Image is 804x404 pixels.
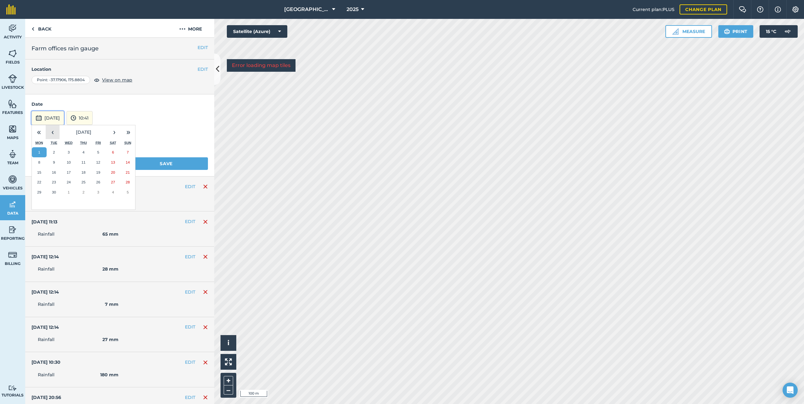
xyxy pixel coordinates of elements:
[61,187,76,197] button: October 1, 2025
[111,170,115,174] abbr: September 20, 2025
[8,225,17,234] img: svg+xml;base64,PD94bWwgdmVyc2lvbj0iMS4wIiBlbmNvZGluZz0idXRmLTgiPz4KPCEtLSBHZW5lcmF0b3I6IEFkb2JlIE...
[32,219,57,225] h4: [DATE] 11:13
[47,167,61,177] button: September 16, 2025
[8,124,17,134] img: svg+xml;base64,PHN2ZyB4bWxucz0iaHR0cDovL3d3dy53My5vcmcvMjAwMC9zdmciIHdpZHRoPSI1NiIgaGVpZ2h0PSI2MC...
[126,160,130,164] abbr: September 14, 2025
[198,66,208,73] button: EDIT
[185,323,195,330] button: EDIT
[32,76,90,84] div: Point : -37.17906 , 175.8804
[724,28,730,35] img: svg+xml;base64,PHN2ZyB4bWxucz0iaHR0cDovL3d3dy53My5vcmcvMjAwMC9zdmciIHdpZHRoPSIxOSIgaGVpZ2h0PSIyNC...
[8,49,17,58] img: svg+xml;base64,PHN2ZyB4bWxucz0iaHR0cDovL3d3dy53My5vcmcvMjAwMC9zdmciIHdpZHRoPSI1NiIgaGVpZ2h0PSI2MC...
[8,385,17,391] img: svg+xml;base64,PD94bWwgdmVyc2lvbj0iMS4wIiBlbmNvZGluZz0idXRmLTgiPz4KPCEtLSBHZW5lcmF0b3I6IEFkb2JlIE...
[102,336,118,343] strong: 27 mm
[8,200,17,209] img: svg+xml;base64,PD94bWwgdmVyc2lvbj0iMS4wIiBlbmNvZGluZz0idXRmLTgiPz4KPCEtLSBHZW5lcmF0b3I6IEFkb2JlIE...
[203,394,208,401] img: svg+xml;base64,PHN2ZyB4bWxucz0iaHR0cDovL3d3dy53My5vcmcvMjAwMC9zdmciIHdpZHRoPSIxNiIgaGVpZ2h0PSIyNC...
[32,101,208,108] h4: Date
[126,180,130,184] abbr: September 28, 2025
[185,253,195,260] button: EDIT
[347,6,359,13] span: 2025
[112,150,114,154] abbr: September 6, 2025
[102,266,118,272] strong: 28 mm
[83,150,84,154] abbr: September 4, 2025
[52,180,56,184] abbr: September 23, 2025
[67,180,71,184] abbr: September 24, 2025
[37,170,41,174] abbr: September 15, 2025
[53,160,55,164] abbr: September 9, 2025
[106,147,120,157] button: September 6, 2025
[76,147,91,157] button: September 4, 2025
[32,289,59,295] h4: [DATE] 12:14
[665,25,712,38] button: Measure
[8,175,17,184] img: svg+xml;base64,PD94bWwgdmVyc2lvbj0iMS4wIiBlbmNvZGluZz0idXRmLTgiPz4KPCEtLSBHZW5lcmF0b3I6IEFkb2JlIE...
[38,371,55,378] span: Rainfall
[198,44,208,51] button: EDIT
[32,324,59,330] h4: [DATE] 12:14
[107,125,121,139] button: ›
[83,190,84,194] abbr: October 2, 2025
[225,358,232,365] img: Four arrows, one pointing top left, one top right, one bottom right and the last bottom left
[203,218,208,226] img: svg+xml;base64,PHN2ZyB4bWxucz0iaHR0cDovL3d3dy53My5vcmcvMjAwMC9zdmciIHdpZHRoPSIxNiIgaGVpZ2h0PSIyNC...
[126,170,130,174] abbr: September 21, 2025
[739,6,746,13] img: Two speech bubbles overlapping with the left bubble in the forefront
[227,25,287,38] button: Satellite (Azure)
[67,160,71,164] abbr: September 10, 2025
[38,231,55,238] span: Rainfall
[102,76,132,83] span: View on map
[672,28,679,35] img: Ruler icon
[94,76,100,84] img: svg+xml;base64,PHN2ZyB4bWxucz0iaHR0cDovL3d3dy53My5vcmcvMjAwMC9zdmciIHdpZHRoPSIxOCIgaGVpZ2h0PSIyNC...
[32,111,64,125] button: [DATE]
[37,190,41,194] abbr: September 29, 2025
[185,394,195,401] button: EDIT
[52,170,56,174] abbr: September 16, 2025
[32,66,208,73] h4: Location
[127,150,129,154] abbr: September 7, 2025
[32,147,47,157] button: September 1, 2025
[100,371,118,378] strong: 180 mm
[61,177,76,187] button: September 24, 2025
[227,339,229,347] span: i
[120,187,135,197] button: October 5, 2025
[232,62,290,69] p: Error loading map tiles
[32,44,208,53] h2: Farm offices rain gauge
[81,180,85,184] abbr: September 25, 2025
[32,177,47,187] button: September 22, 2025
[124,157,208,170] button: Save
[106,167,120,177] button: September 20, 2025
[81,170,85,174] abbr: September 18, 2025
[61,147,76,157] button: September 3, 2025
[38,301,55,308] span: Rainfall
[120,177,135,187] button: September 28, 2025
[35,141,43,145] abbr: Monday
[185,359,195,366] button: EDIT
[680,4,727,14] a: Change plan
[66,111,93,125] button: 10:41
[783,383,798,398] div: Open Intercom Messenger
[105,301,118,308] strong: 7 mm
[718,25,754,38] button: Print
[32,254,59,260] h4: [DATE] 12:14
[47,177,61,187] button: September 23, 2025
[203,359,208,366] img: svg+xml;base64,PHN2ZyB4bWxucz0iaHR0cDovL3d3dy53My5vcmcvMjAwMC9zdmciIHdpZHRoPSIxNiIgaGVpZ2h0PSIyNC...
[32,125,46,139] button: «
[106,187,120,197] button: October 4, 2025
[106,157,120,167] button: September 13, 2025
[32,187,47,197] button: September 29, 2025
[221,335,236,351] button: i
[179,25,186,33] img: svg+xml;base64,PHN2ZyB4bWxucz0iaHR0cDovL3d3dy53My5vcmcvMjAwMC9zdmciIHdpZHRoPSIyMCIgaGVpZ2h0PSIyNC...
[775,6,781,13] img: svg+xml;base64,PHN2ZyB4bWxucz0iaHR0cDovL3d3dy53My5vcmcvMjAwMC9zdmciIHdpZHRoPSIxNyIgaGVpZ2h0PSIxNy...
[111,180,115,184] abbr: September 27, 2025
[102,231,118,238] strong: 65 mm
[53,150,55,154] abbr: September 2, 2025
[756,6,764,13] img: A question mark icon
[203,183,208,190] img: svg+xml;base64,PHN2ZyB4bWxucz0iaHR0cDovL3d3dy53My5vcmcvMjAwMC9zdmciIHdpZHRoPSIxNiIgaGVpZ2h0PSIyNC...
[633,6,675,13] span: Current plan : PLUS
[68,150,70,154] abbr: September 3, 2025
[792,6,799,13] img: A cog icon
[95,141,101,145] abbr: Friday
[91,187,106,197] button: October 3, 2025
[284,6,330,13] span: [GEOGRAPHIC_DATA]
[61,167,76,177] button: September 17, 2025
[36,114,42,122] img: svg+xml;base64,PD94bWwgdmVyc2lvbj0iMS4wIiBlbmNvZGluZz0idXRmLTgiPz4KPCEtLSBHZW5lcmF0b3I6IEFkb2JlIE...
[61,157,76,167] button: September 10, 2025
[91,157,106,167] button: September 12, 2025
